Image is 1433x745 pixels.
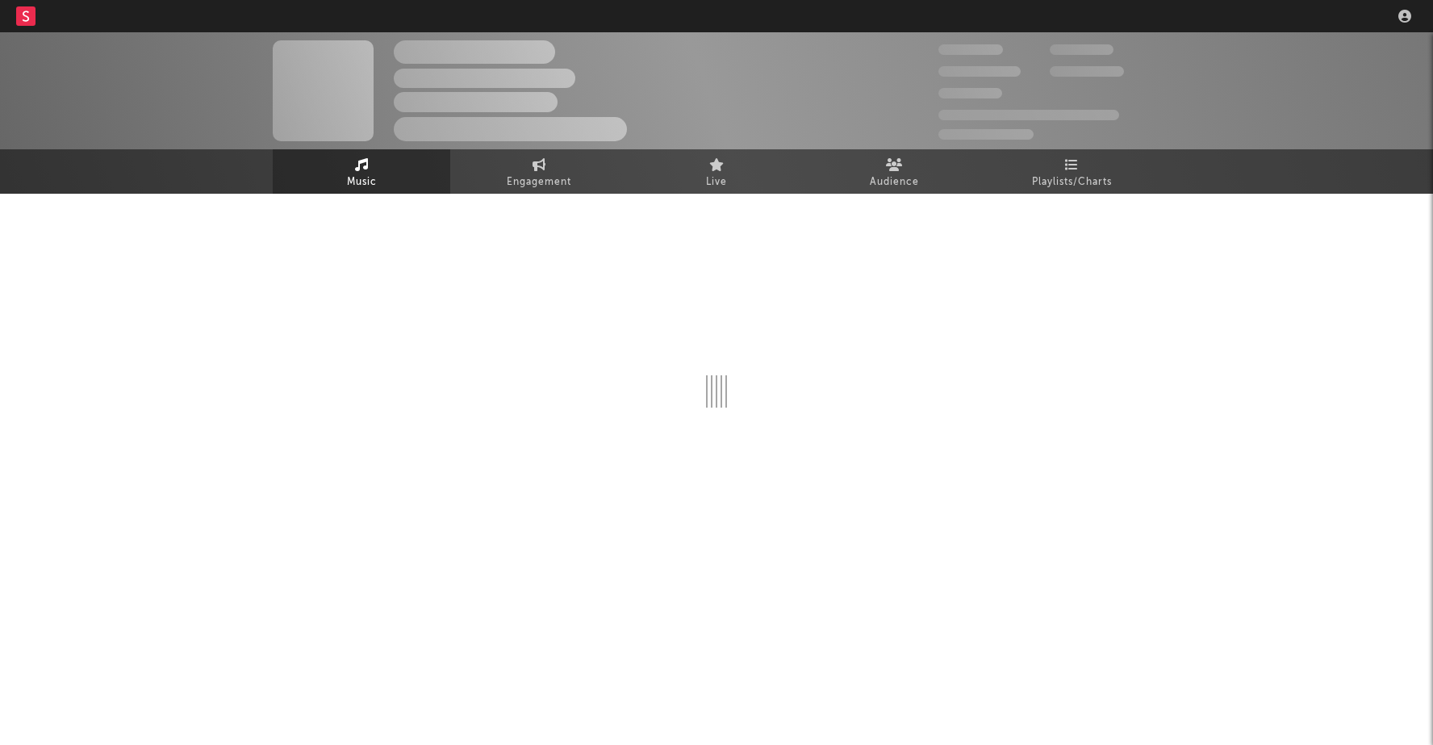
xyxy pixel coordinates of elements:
[1050,66,1124,77] span: 1,000,000
[938,66,1021,77] span: 50,000,000
[273,149,450,194] a: Music
[507,173,571,192] span: Engagement
[1050,44,1113,55] span: 100,000
[628,149,805,194] a: Live
[347,173,377,192] span: Music
[938,110,1119,120] span: 50,000,000 Monthly Listeners
[1032,173,1112,192] span: Playlists/Charts
[450,149,628,194] a: Engagement
[706,173,727,192] span: Live
[870,173,919,192] span: Audience
[805,149,983,194] a: Audience
[983,149,1160,194] a: Playlists/Charts
[938,129,1034,140] span: Jump Score: 85.0
[938,44,1003,55] span: 300,000
[938,88,1002,98] span: 100,000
